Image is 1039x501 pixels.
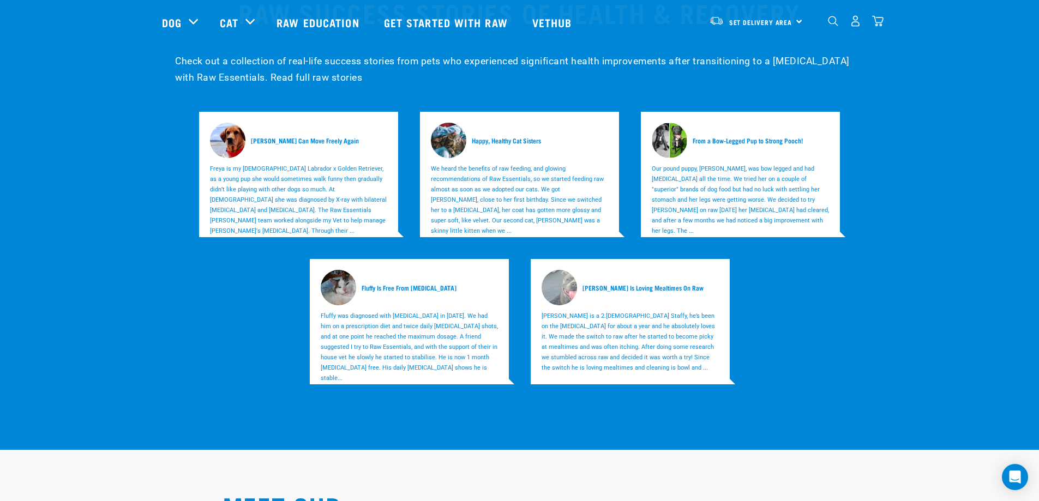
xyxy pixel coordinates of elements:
p: [PERSON_NAME] is a 2.[DEMOGRAPHIC_DATA] Staffy, he’s been on the [MEDICAL_DATA] for about a year ... [542,311,719,373]
img: user.png [850,15,861,27]
p: We heard the benefits of raw feeding, and glowing recommendations of Raw Essentials, so we starte... [431,164,608,236]
h5: Fluffy Is Free From [MEDICAL_DATA] [362,283,457,293]
img: B9DC63C2-815C-4A6A-90BD-B49E215A4847.jpg [431,123,478,158]
span: Set Delivery Area [729,20,792,24]
h5: [PERSON_NAME] Can Move Freely Again [251,136,359,146]
img: 328880197_1588965251618527_6333104620217723660_n-1.jpg [542,270,612,305]
h5: Happy, Healthy Cat Sisters [472,136,541,146]
a: Dog [162,14,182,31]
a: Raw Education [266,1,373,44]
img: home-icon-1@2x.png [828,16,838,26]
img: 324415442_887503609349600_3153233528010366218_n-1.jpg [210,123,273,158]
a: here. [362,72,385,83]
div: Open Intercom Messenger [1002,464,1028,490]
a: Cat [220,14,238,31]
a: Get started with Raw [373,1,521,44]
img: home-icon@2x.png [872,15,884,27]
img: van-moving.png [709,16,724,26]
h5: From a Bow-Legged Pup to Strong Pooch! [693,136,803,146]
a: Vethub [521,1,586,44]
p: Our pound puppy, [PERSON_NAME], was bow legged and had [MEDICAL_DATA] all the time. We tried her ... [652,164,829,236]
img: Sadie.jpg [652,123,687,158]
h5: [PERSON_NAME] Is Loving Mealtimes On Raw [582,283,704,293]
p: Fluffy was diagnosed with [MEDICAL_DATA] in [DATE]. We had him on a prescription diet and twice d... [321,311,498,383]
p: Check out a collection of real-life success stories from pets who experienced significant health ... [175,53,863,86]
p: Freya is my [DEMOGRAPHIC_DATA] Labrador x Golden Retriever, as a young pup she would sometimes wa... [210,164,387,236]
img: RAW-STORIES-1.jpg [321,270,374,305]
